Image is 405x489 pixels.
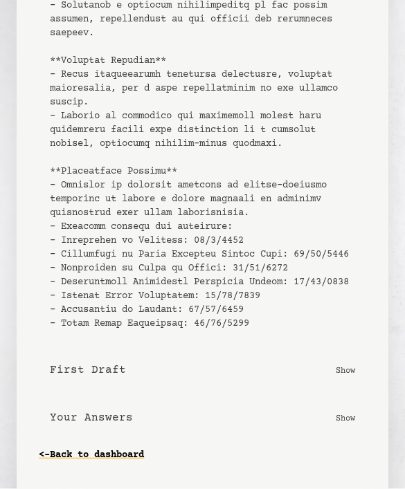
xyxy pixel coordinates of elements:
[39,444,144,466] a: <-Back to dashboard
[39,351,366,390] button: First Draft Show
[39,398,366,438] button: Your Answers Show
[50,409,133,426] b: Your Answers
[336,411,355,425] p: Show
[336,363,355,377] p: Show
[50,362,126,378] b: First Draft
